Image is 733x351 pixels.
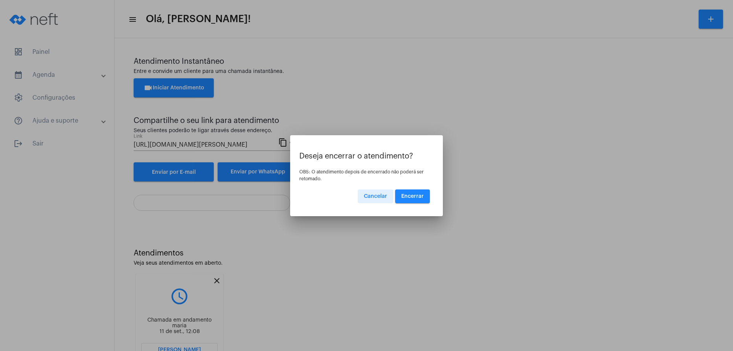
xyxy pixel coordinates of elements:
[401,194,424,199] span: Encerrar
[358,189,393,203] button: Cancelar
[299,170,424,181] span: OBS: O atendimento depois de encerrado não poderá ser retomado.
[395,189,430,203] button: Encerrar
[364,194,387,199] span: Cancelar
[299,152,434,160] p: Deseja encerrar o atendimento?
